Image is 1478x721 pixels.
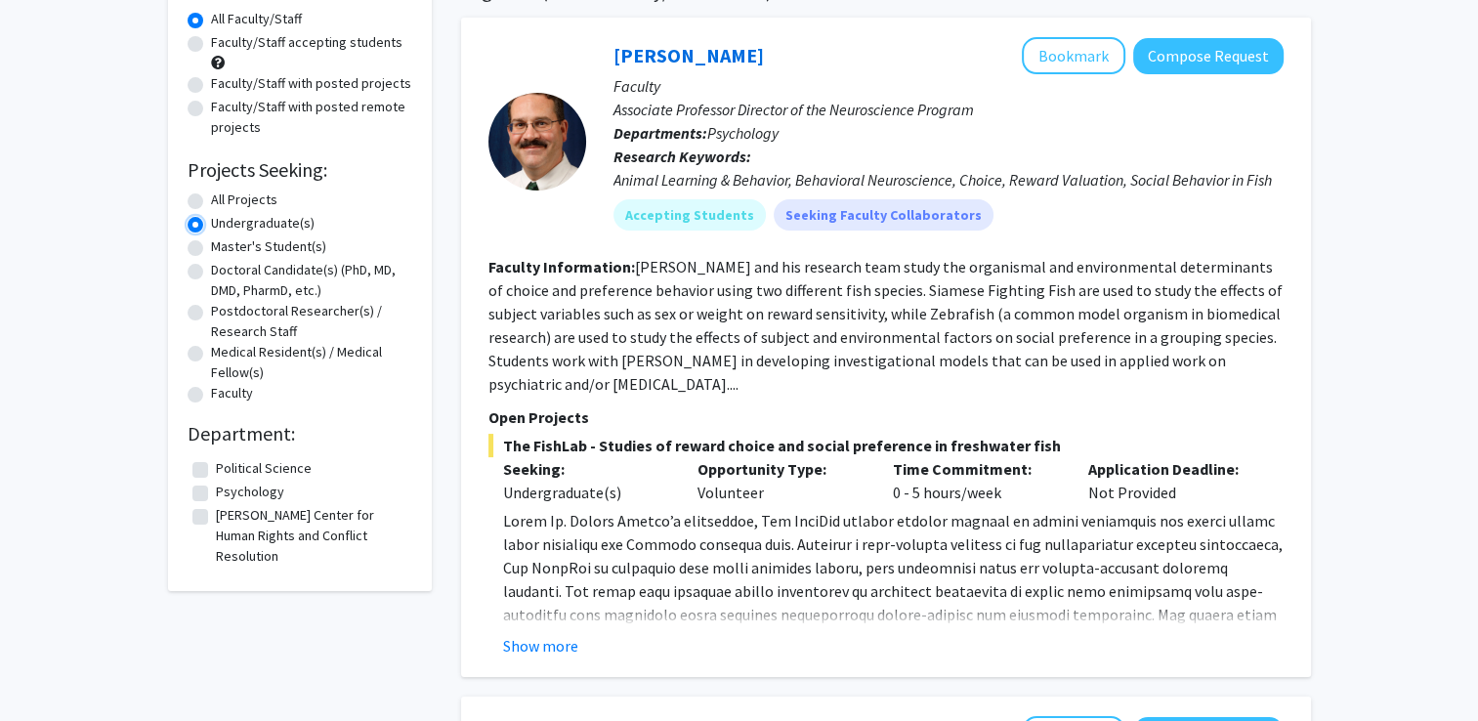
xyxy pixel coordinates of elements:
p: Application Deadline: [1088,457,1254,481]
button: Show more [503,634,578,657]
p: Time Commitment: [893,457,1059,481]
label: Political Science [216,458,312,479]
b: Departments: [613,123,707,143]
h2: Projects Seeking: [188,158,412,182]
a: [PERSON_NAME] [613,43,764,67]
b: Faculty Information: [488,257,635,276]
b: Research Keywords: [613,147,751,166]
fg-read-more: [PERSON_NAME] and his research team study the organismal and environmental determinants of choice... [488,257,1283,394]
label: Doctoral Candidate(s) (PhD, MD, DMD, PharmD, etc.) [211,260,412,301]
div: Animal Learning & Behavior, Behavioral Neuroscience, Choice, Reward Valuation, Social Behavior in... [613,168,1284,191]
div: 0 - 5 hours/week [878,457,1074,504]
iframe: Chat [15,633,83,706]
button: Add Drew Velkey to Bookmarks [1022,37,1125,74]
div: Volunteer [683,457,878,504]
label: Faculty [211,383,253,403]
p: Opportunity Type: [697,457,864,481]
button: Compose Request to Drew Velkey [1133,38,1284,74]
div: Undergraduate(s) [503,481,669,504]
label: Medical Resident(s) / Medical Fellow(s) [211,342,412,383]
p: Seeking: [503,457,669,481]
p: Faculty [613,74,1284,98]
label: Faculty/Staff with posted remote projects [211,97,412,138]
p: Open Projects [488,405,1284,429]
span: Psychology [707,123,779,143]
label: All Projects [211,190,277,210]
label: Faculty/Staff with posted projects [211,73,411,94]
label: All Faculty/Staff [211,9,302,29]
p: Associate Professor Director of the Neuroscience Program [613,98,1284,121]
label: Faculty/Staff accepting students [211,32,402,53]
label: Psychology [216,482,284,502]
span: The FishLab - Studies of reward choice and social preference in freshwater fish [488,434,1284,457]
label: Master's Student(s) [211,236,326,257]
div: Not Provided [1074,457,1269,504]
label: Undergraduate(s) [211,213,315,233]
h2: Department: [188,422,412,445]
mat-chip: Seeking Faculty Collaborators [774,199,993,231]
label: [PERSON_NAME] Center for Human Rights and Conflict Resolution [216,505,407,567]
mat-chip: Accepting Students [613,199,766,231]
label: Postdoctoral Researcher(s) / Research Staff [211,301,412,342]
